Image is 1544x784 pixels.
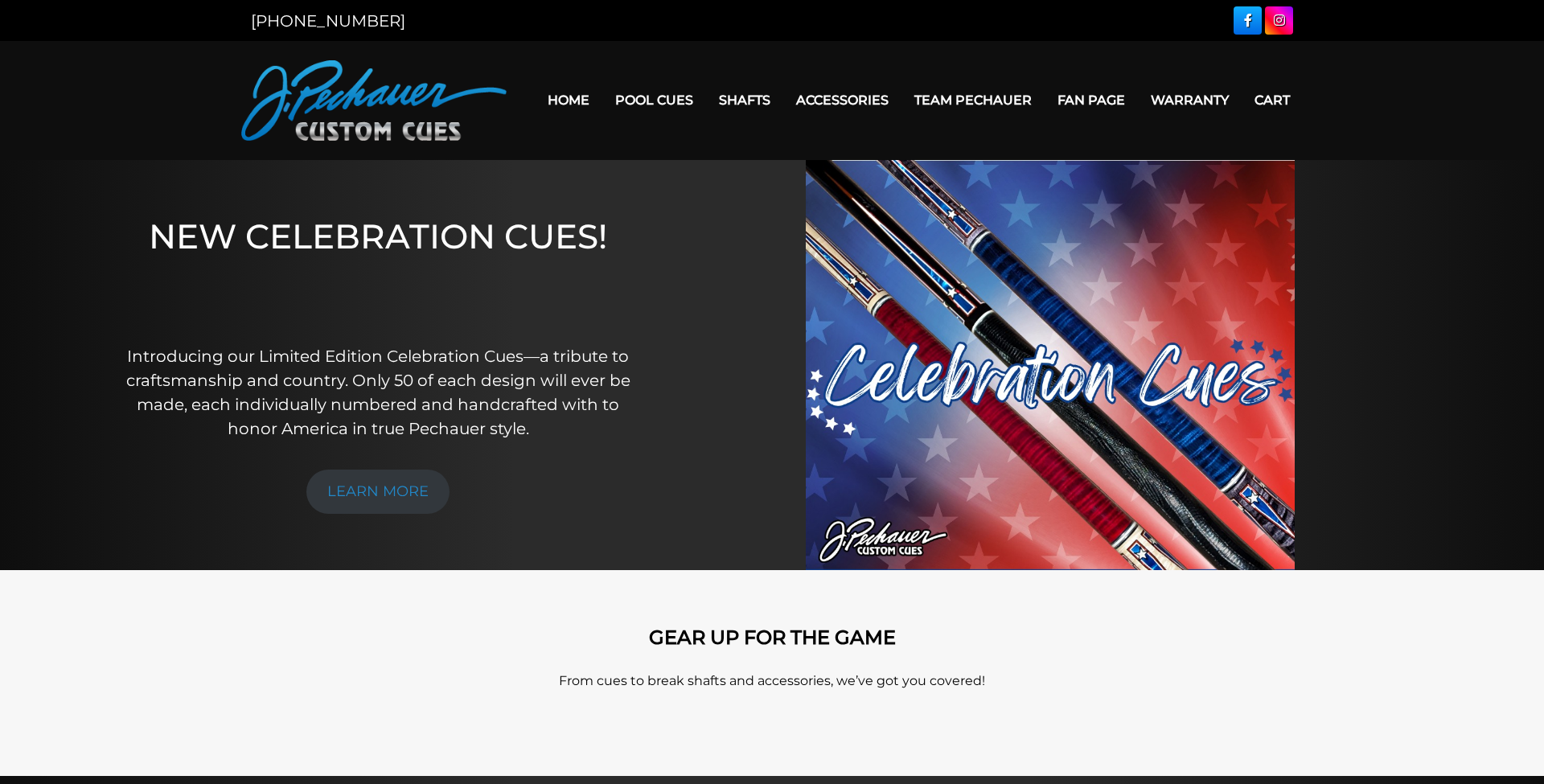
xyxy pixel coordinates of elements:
[602,80,706,121] a: Pool Cues
[706,80,783,121] a: Shafts
[124,216,632,322] h1: NEW CELEBRATION CUES!
[535,80,602,121] a: Home
[901,80,1045,121] a: Team Pechauer
[783,80,901,121] a: Accessories
[306,470,450,514] a: LEARN MORE
[124,344,632,441] p: Introducing our Limited Edition Celebration Cues—a tribute to craftsmanship and country. Only 50 ...
[251,11,405,31] a: [PHONE_NUMBER]
[649,626,896,649] strong: GEAR UP FOR THE GAME
[241,60,507,141] img: Pechauer Custom Cues
[314,671,1230,691] p: From cues to break shafts and accessories, we’ve got you covered!
[1242,80,1303,121] a: Cart
[1138,80,1242,121] a: Warranty
[1045,80,1138,121] a: Fan Page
